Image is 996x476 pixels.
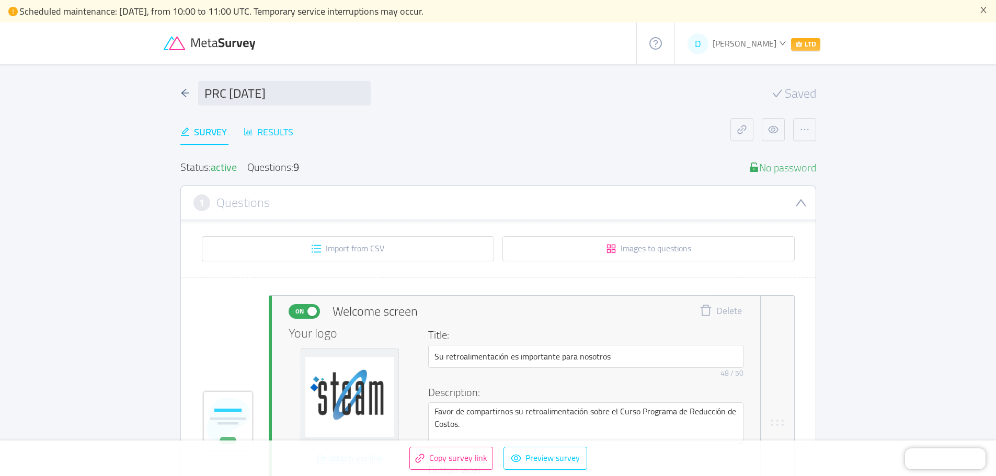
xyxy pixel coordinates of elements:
span: 1 [199,197,204,208]
span: Scheduled maintenance: [DATE], from 10:00 to 11:00 UTC. Temporary service interruptions may occur. [19,3,423,20]
input: Survey name [198,81,371,106]
i: icon: unlock [749,162,759,172]
div: No password [749,162,816,173]
div: 48 / 50 [720,368,743,379]
h4: Description: [428,385,737,400]
div: icon: arrow-left [180,86,190,100]
div: Status: [180,162,237,173]
span: active [211,157,237,177]
i: icon: down [779,40,786,47]
h4: Title: [428,327,737,343]
button: icon: linkCopy survey link [409,447,493,470]
button: icon: link [730,118,753,141]
span: D [695,33,701,54]
i: icon: crown [795,40,803,48]
div: Survey [180,125,227,139]
button: icon: close [979,4,988,16]
i: icon: exclamation-circle [8,7,18,16]
button: icon: appstoreImages to questions [502,236,795,261]
span: Saved [785,87,816,100]
button: icon: deleteDelete [692,304,750,319]
div: Results [244,125,293,139]
iframe: Chatra live chat [905,448,986,469]
input: Welcome [428,345,743,368]
span: [PERSON_NAME] [713,36,776,51]
span: On [292,305,307,318]
i: icon: bar-chart [244,127,253,136]
i: icon: close [979,6,988,14]
i: icon: down [795,196,807,209]
div: Questions: [247,162,299,173]
span: Your logo [289,327,337,340]
h3: Questions [216,197,270,208]
i: icon: check [772,88,783,99]
button: icon: ellipsis [793,118,816,141]
div: 9 [293,157,299,177]
button: icon: eye [762,118,785,141]
button: icon: eyePreview survey [503,447,587,470]
i: icon: edit [180,127,190,136]
i: icon: arrow-left [180,88,190,98]
span: Welcome screen [333,302,418,321]
span: LTD [791,38,820,51]
button: icon: unordered-listImport from CSV [202,236,494,261]
i: icon: question-circle [649,37,662,50]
